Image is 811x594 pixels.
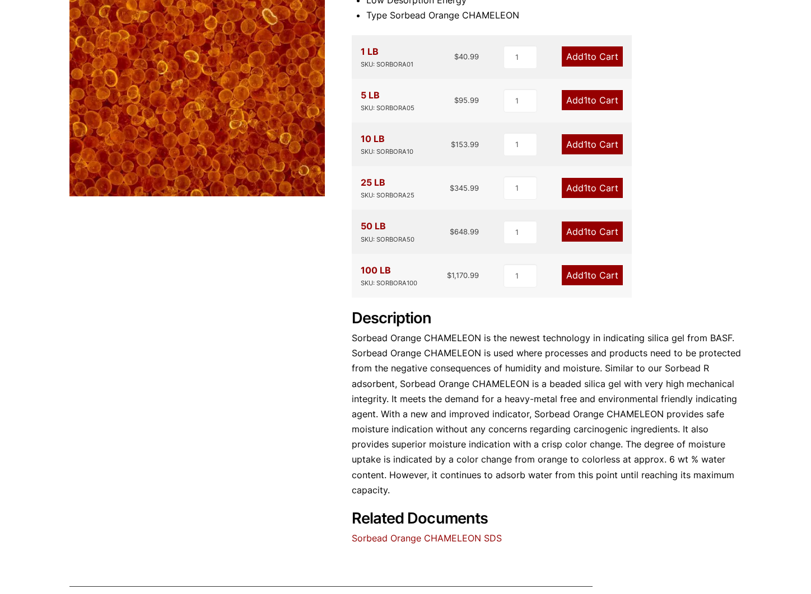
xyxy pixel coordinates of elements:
span: $ [451,140,455,149]
bdi: 153.99 [451,140,479,149]
a: Add1to Cart [562,221,623,242]
a: Add1to Cart [562,178,623,198]
div: 1 LB [361,44,413,70]
div: 50 LB [361,219,414,244]
a: Add1to Cart [562,134,623,154]
span: 1 [584,182,588,194]
div: SKU: SORBORA25 [361,190,414,201]
a: Add1to Cart [562,46,623,67]
li: Type Sorbead Orange CHAMELEON [366,8,742,23]
a: Add1to Cart [562,90,623,110]
div: SKU: SORBORA100 [361,278,417,289]
div: 10 LB [361,131,413,157]
bdi: 345.99 [450,183,479,192]
bdi: 95.99 [454,96,479,105]
span: $ [447,271,451,280]
div: SKU: SORBORA05 [361,103,414,114]
bdi: 648.99 [450,227,479,236]
a: Add1to Cart [562,265,623,285]
span: 1 [584,95,588,106]
span: $ [450,183,454,192]
bdi: 40.99 [454,52,479,61]
div: 100 LB [361,263,417,289]
span: 1 [584,51,588,62]
bdi: 1,170.99 [447,271,479,280]
a: Sorbead Orange CHAMELEON SDS [352,532,502,544]
div: SKU: SORBORA10 [361,147,413,157]
div: 5 LB [361,88,414,114]
span: 1 [584,226,588,237]
h2: Description [352,309,742,328]
div: SKU: SORBORA50 [361,234,414,245]
div: SKU: SORBORA01 [361,59,413,70]
div: 25 LB [361,175,414,201]
span: $ [454,96,459,105]
span: $ [450,227,454,236]
p: Sorbead Orange CHAMELEON is the newest technology in indicating silica gel from BASF. Sorbead Ora... [352,331,742,498]
span: 1 [584,270,588,281]
span: $ [454,52,459,61]
span: 1 [584,139,588,150]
